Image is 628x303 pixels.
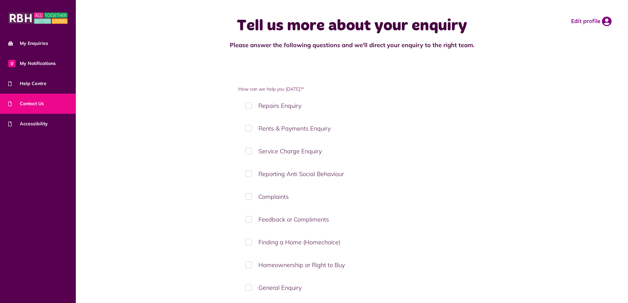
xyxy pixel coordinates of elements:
label: Service Charge Enquiry [238,141,465,161]
span: My Enquiries [8,40,48,47]
strong: Please answer the following questions and we'll direct your enquiry to the right team [230,41,473,49]
label: How can we help you [DATE]? [238,86,465,93]
label: Homeownership or Right to Buy [238,255,465,275]
span: Contact Us [8,100,44,107]
label: General Enquiry [238,278,465,297]
label: Reporting Anti Social Behaviour [238,164,465,184]
span: Help Centre [8,80,46,87]
label: Feedback or Compliments [238,210,465,229]
label: Repairs Enquiry [238,96,465,115]
img: MyRBH [8,12,68,25]
span: 0 [8,60,15,67]
span: Accessibility [8,120,48,127]
label: Rents & Payments Enquiry [238,119,465,138]
label: Finding a Home (Homechoice) [238,232,465,252]
label: Complaints [238,187,465,206]
h1: Tell us more about your enquiry [221,16,484,36]
span: My Notifications [8,60,56,67]
strong: . [473,41,474,49]
a: Edit profile [571,16,612,26]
